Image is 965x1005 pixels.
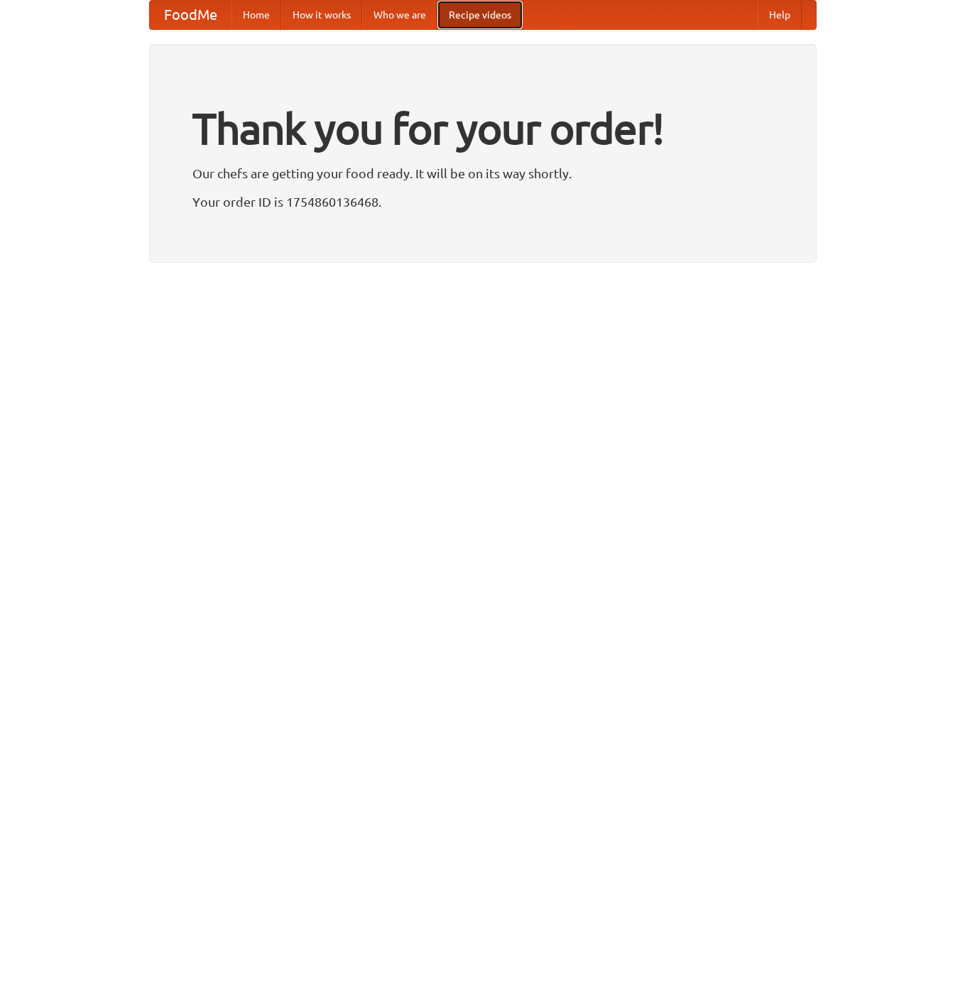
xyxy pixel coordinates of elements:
[231,1,281,29] a: Home
[362,1,437,29] a: Who we are
[437,1,523,29] a: Recipe videos
[150,1,231,29] a: FoodMe
[281,1,362,29] a: How it works
[192,163,773,184] p: Our chefs are getting your food ready. It will be on its way shortly.
[192,191,773,212] p: Your order ID is 1754860136468.
[192,94,773,163] h1: Thank you for your order!
[758,1,802,29] a: Help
